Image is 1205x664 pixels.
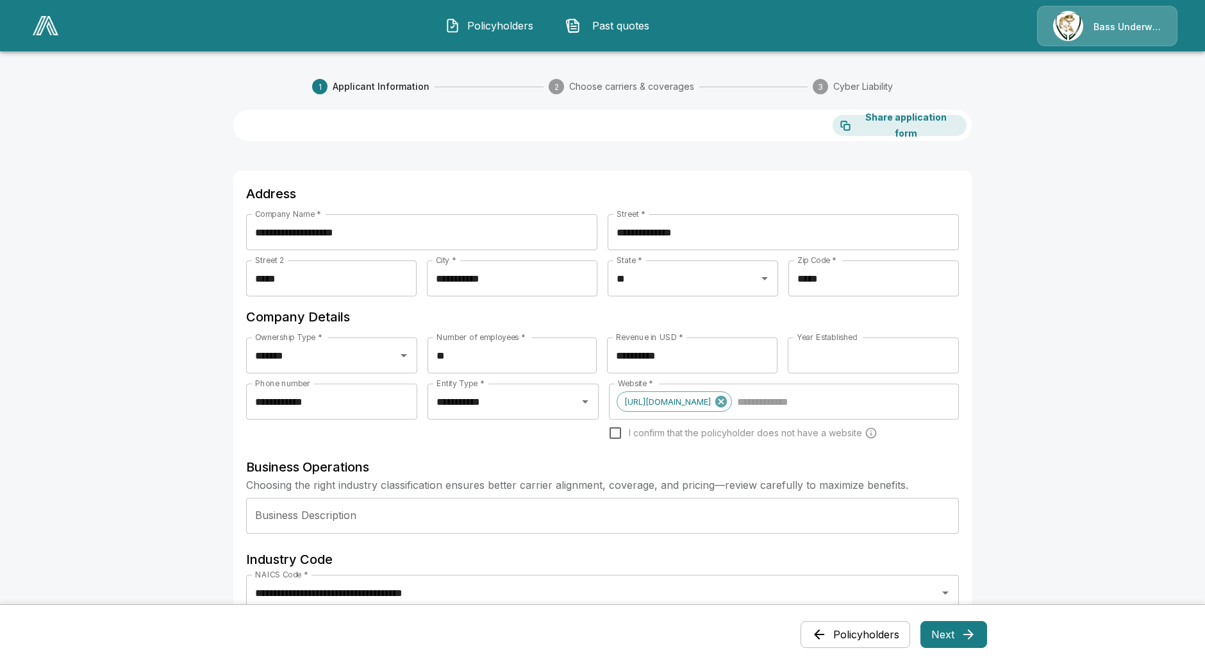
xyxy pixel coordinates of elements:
span: Applicant Information [333,80,429,93]
span: [URL][DOMAIN_NAME] [617,395,718,409]
span: Policyholders [465,18,536,33]
label: Year Established [797,332,857,343]
label: Zip Code * [797,255,836,266]
p: Bass Underwriters [1093,21,1161,33]
img: Agency Icon [1053,11,1083,41]
h6: Address [246,183,959,204]
text: 2 [554,82,558,92]
label: Street * [617,209,645,219]
p: Choosing the right industry classification ensures better carrier alignment, coverage, and pricin... [246,477,959,493]
button: Open [936,584,954,602]
button: Past quotes IconPast quotes [556,9,666,42]
img: Past quotes Icon [565,18,581,33]
label: City * [436,255,456,266]
span: Choose carriers & coverages [569,80,694,93]
button: Open [395,346,413,364]
text: 3 [818,82,823,92]
span: Past quotes [586,18,656,33]
label: Website * [618,378,653,389]
text: 1 [319,82,322,92]
button: Share application form [833,115,967,136]
label: Entity Type * [436,378,484,389]
label: Revenue in USD * [616,332,683,343]
a: Agency IconBass Underwriters [1037,6,1177,46]
svg: Carriers run a cyber security scan on the policyholders' websites. Please enter a website wheneve... [865,427,877,439]
button: Open [756,269,774,287]
button: Next [920,621,987,648]
label: Company Name * [255,209,321,219]
h6: Company Details [246,307,959,327]
button: Open [576,393,594,411]
img: Policyholders Icon [445,18,460,33]
label: State * [617,255,642,266]
label: Street 2 [255,255,284,266]
label: Phone number [255,378,310,389]
label: NAICS Code * [255,569,308,580]
span: Cyber Liability [833,80,893,93]
img: AA Logo [33,16,58,35]
button: Policyholders IconPolicyholders [435,9,545,42]
label: Ownership Type * [255,332,322,343]
h6: Business Operations [246,457,959,477]
label: Number of employees * [436,332,526,343]
h6: Industry Code [246,549,959,570]
span: I confirm that the policyholder does not have a website [629,427,862,439]
button: Policyholders [801,621,910,648]
div: [URL][DOMAIN_NAME] [617,391,732,412]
